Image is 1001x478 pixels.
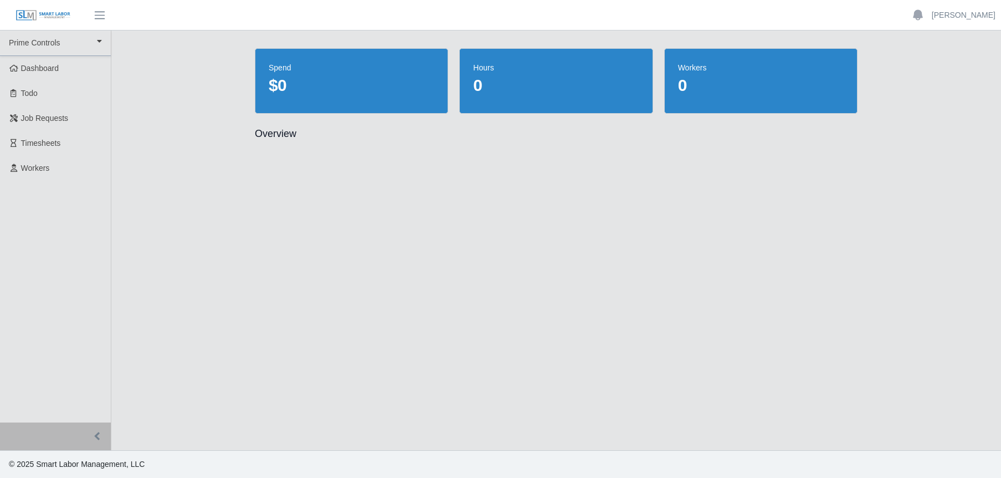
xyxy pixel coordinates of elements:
[255,127,858,140] h2: Overview
[473,75,639,95] dd: 0
[269,75,434,95] dd: $0
[269,62,434,73] dt: spend
[9,460,145,469] span: © 2025 Smart Labor Management, LLC
[678,75,844,95] dd: 0
[21,164,50,172] span: Workers
[932,9,995,21] a: [PERSON_NAME]
[21,139,61,148] span: Timesheets
[21,89,38,98] span: Todo
[473,62,639,73] dt: hours
[21,114,69,123] span: Job Requests
[21,64,59,73] span: Dashboard
[16,9,71,22] img: SLM Logo
[678,62,844,73] dt: workers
